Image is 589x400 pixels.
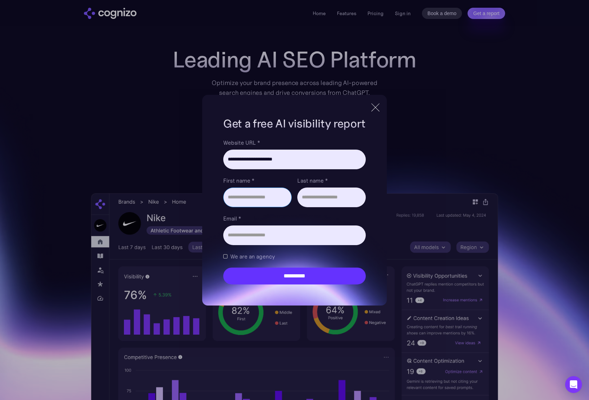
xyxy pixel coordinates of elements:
[223,214,366,223] label: Email *
[297,176,366,185] label: Last name *
[223,176,292,185] label: First name *
[223,138,366,284] form: Brand Report Form
[230,252,275,261] span: We are an agency
[223,138,366,147] label: Website URL *
[565,376,582,393] div: Open Intercom Messenger
[223,116,366,131] h1: Get a free AI visibility report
